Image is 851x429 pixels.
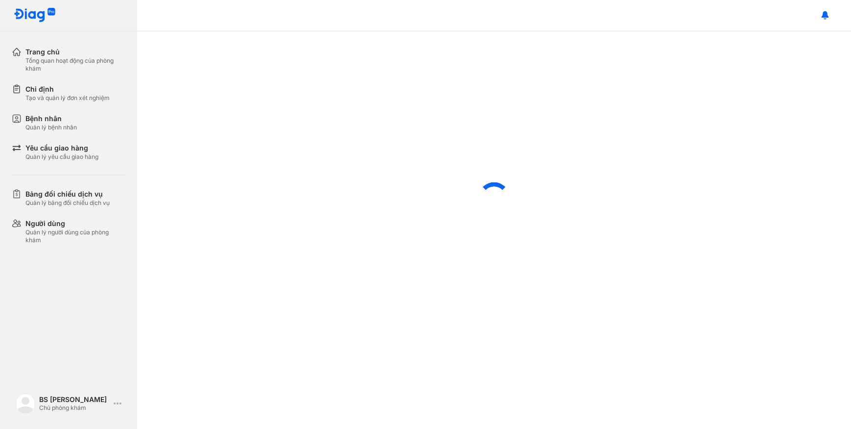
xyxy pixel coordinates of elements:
div: Người dùng [25,219,125,228]
div: Quản lý người dùng của phòng khám [25,228,125,244]
div: Quản lý yêu cầu giao hàng [25,153,98,161]
div: Quản lý bảng đối chiếu dịch vụ [25,199,110,207]
div: Tổng quan hoạt động của phòng khám [25,57,125,73]
div: Trang chủ [25,47,125,57]
img: logo [16,394,35,413]
div: Yêu cầu giao hàng [25,143,98,153]
img: logo [14,8,56,23]
div: Chủ phòng khám [39,404,110,412]
div: Bệnh nhân [25,114,77,124]
div: Bảng đối chiếu dịch vụ [25,189,110,199]
div: Quản lý bệnh nhân [25,124,77,131]
div: Tạo và quản lý đơn xét nghiệm [25,94,110,102]
div: BS [PERSON_NAME] [39,395,110,404]
div: Chỉ định [25,84,110,94]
